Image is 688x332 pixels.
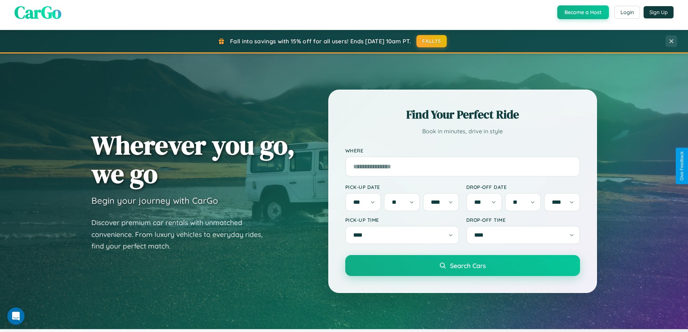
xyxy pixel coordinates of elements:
button: Login [614,6,640,19]
div: Give Feedback [679,151,684,181]
iframe: Intercom live chat [7,307,25,325]
label: Drop-off Date [466,184,580,190]
button: Become a Host [557,5,609,19]
span: Fall into savings with 15% off for all users! Ends [DATE] 10am PT. [230,38,411,45]
label: Drop-off Time [466,217,580,223]
p: Discover premium car rentals with unmatched convenience. From luxury vehicles to everyday rides, ... [91,217,272,252]
h2: Find Your Perfect Ride [345,107,580,122]
button: Sign Up [644,6,674,18]
h1: Wherever you go, we go [91,131,295,188]
label: Pick-up Time [345,217,459,223]
label: Pick-up Date [345,184,459,190]
h3: Begin your journey with CarGo [91,195,218,206]
label: Where [345,147,580,154]
span: CarGo [14,0,61,24]
span: Search Cars [450,262,486,270]
p: Book in minutes, drive in style [345,126,580,137]
button: Search Cars [345,255,580,276]
button: FALL15 [416,35,447,47]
